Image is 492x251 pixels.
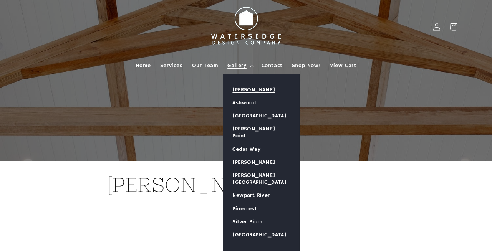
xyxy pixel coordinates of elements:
[223,96,299,109] a: Ashwood
[227,62,246,69] span: Gallery
[262,62,283,69] span: Contact
[223,228,299,241] a: [GEOGRAPHIC_DATA]
[223,109,299,122] a: [GEOGRAPHIC_DATA]
[287,58,325,74] a: Shop Now!
[107,172,386,198] h1: [PERSON_NAME]
[223,169,299,189] a: [PERSON_NAME][GEOGRAPHIC_DATA]
[223,156,299,169] a: [PERSON_NAME]
[292,62,321,69] span: Shop Now!
[223,189,299,202] a: Newport River
[136,62,151,69] span: Home
[187,58,223,74] a: Our Team
[223,215,299,228] a: Silver Birch
[160,62,183,69] span: Services
[223,83,299,96] a: [PERSON_NAME]
[204,3,288,51] img: Watersedge Design Co
[223,202,299,215] a: Pinecrest
[192,62,219,69] span: Our Team
[257,58,287,74] a: Contact
[325,58,361,74] a: View Cart
[131,58,155,74] a: Home
[223,122,299,142] a: [PERSON_NAME] Point
[156,58,187,74] a: Services
[223,143,299,156] a: Cedar Way
[223,58,257,74] summary: Gallery
[330,62,356,69] span: View Cart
